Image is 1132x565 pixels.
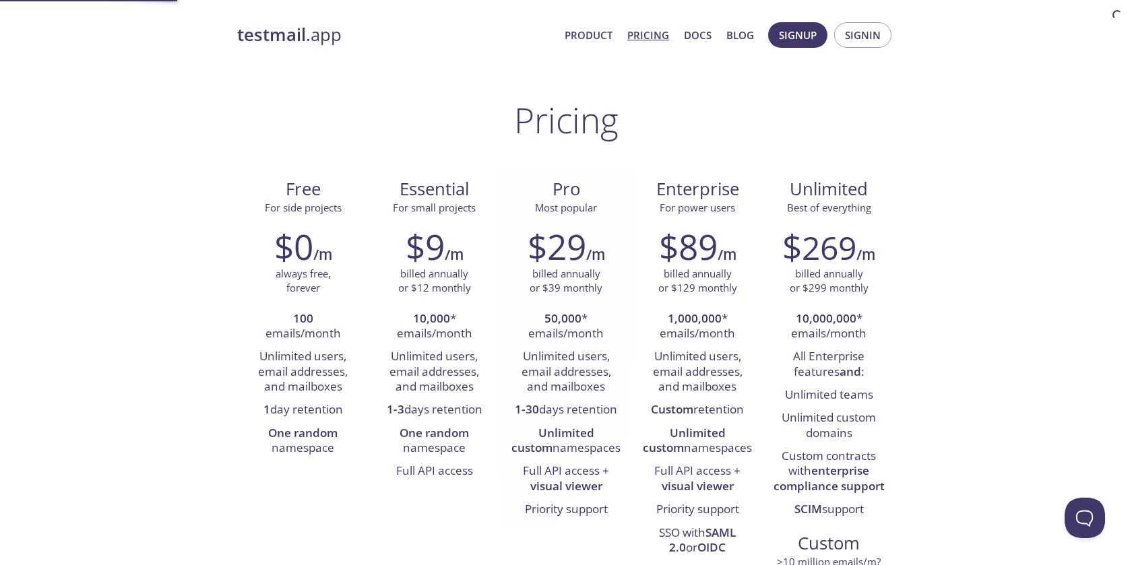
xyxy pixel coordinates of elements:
h2: $89 [659,226,718,267]
strong: SCIM [794,501,822,517]
strong: 100 [293,310,313,326]
strong: Custom [651,401,693,417]
a: testmail.app [237,24,554,46]
strong: 1 [263,401,270,417]
li: day retention [247,399,358,422]
li: * emails/month [774,308,885,346]
li: Full API access + [510,460,621,498]
strong: One random [268,425,338,440]
span: Signin [845,26,881,44]
li: retention [642,399,753,422]
strong: enterprise compliance support [774,463,885,493]
h6: /m [718,243,736,266]
li: Unlimited users, email addresses, and mailboxes [510,345,621,399]
li: Full API access [379,460,490,483]
li: emails/month [247,308,358,346]
li: namespaces [642,422,753,461]
strong: SAML 2.0 [669,525,736,555]
h2: $0 [274,226,313,267]
strong: OIDC [697,539,726,555]
strong: 10,000,000 [796,310,856,326]
h6: /m [313,243,332,266]
p: billed annually or $12 monthly [398,267,471,296]
li: Custom contracts with [774,445,885,498]
li: * emails/month [642,308,753,346]
span: Pro [511,178,621,201]
li: * emails/month [379,308,490,346]
li: days retention [510,399,621,422]
a: Product [565,26,612,44]
span: For power users [660,201,735,214]
strong: One random [400,425,469,440]
span: For small projects [393,201,476,214]
a: Docs [684,26,712,44]
button: Signin [834,22,891,48]
span: 269 [802,226,856,269]
strong: visual viewer [530,478,602,494]
h1: Pricing [514,100,619,140]
li: * emails/month [510,308,621,346]
h6: /m [586,243,605,266]
li: Unlimited users, email addresses, and mailboxes [379,345,490,399]
li: namespaces [510,422,621,461]
p: billed annually or $39 monthly [530,267,602,296]
li: Unlimited users, email addresses, and mailboxes [642,345,753,399]
p: always free, forever [276,267,331,296]
strong: 1-3 [387,401,404,417]
strong: 1,000,000 [668,310,722,326]
li: Unlimited teams [774,384,885,407]
strong: 50,000 [544,310,581,326]
li: support [774,498,885,521]
strong: Unlimited custom [643,425,726,455]
span: Custom [774,532,884,555]
strong: and [840,364,861,379]
span: Best of everything [787,201,871,214]
h6: /m [856,243,875,266]
iframe: Help Scout Beacon - Open [1065,498,1105,538]
strong: 10,000 [413,310,450,326]
h2: $9 [406,226,445,267]
a: Blog [726,26,754,44]
li: namespace [379,422,490,461]
li: Unlimited users, email addresses, and mailboxes [247,345,358,399]
p: billed annually or $129 monthly [658,267,737,296]
li: namespace [247,422,358,461]
li: days retention [379,399,490,422]
span: Enterprise [643,178,753,201]
button: Signup [768,22,827,48]
li: All Enterprise features : [774,345,885,384]
li: Priority support [642,498,753,521]
span: Signup [779,26,817,44]
li: Priority support [510,498,621,521]
span: For side projects [265,201,342,214]
li: Full API access + [642,460,753,498]
h2: $ [782,226,856,267]
span: Free [248,178,358,201]
span: Most popular [535,201,597,214]
span: Essential [379,178,489,201]
strong: 1-30 [515,401,539,417]
h6: /m [445,243,464,266]
li: SSO with or [642,522,753,560]
a: Pricing [627,26,669,44]
p: billed annually or $299 monthly [790,267,869,296]
span: Unlimited [790,177,868,201]
h2: $29 [528,226,586,267]
strong: testmail [237,23,306,46]
strong: visual viewer [662,478,734,494]
li: Unlimited custom domains [774,407,885,445]
strong: Unlimited custom [511,425,594,455]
